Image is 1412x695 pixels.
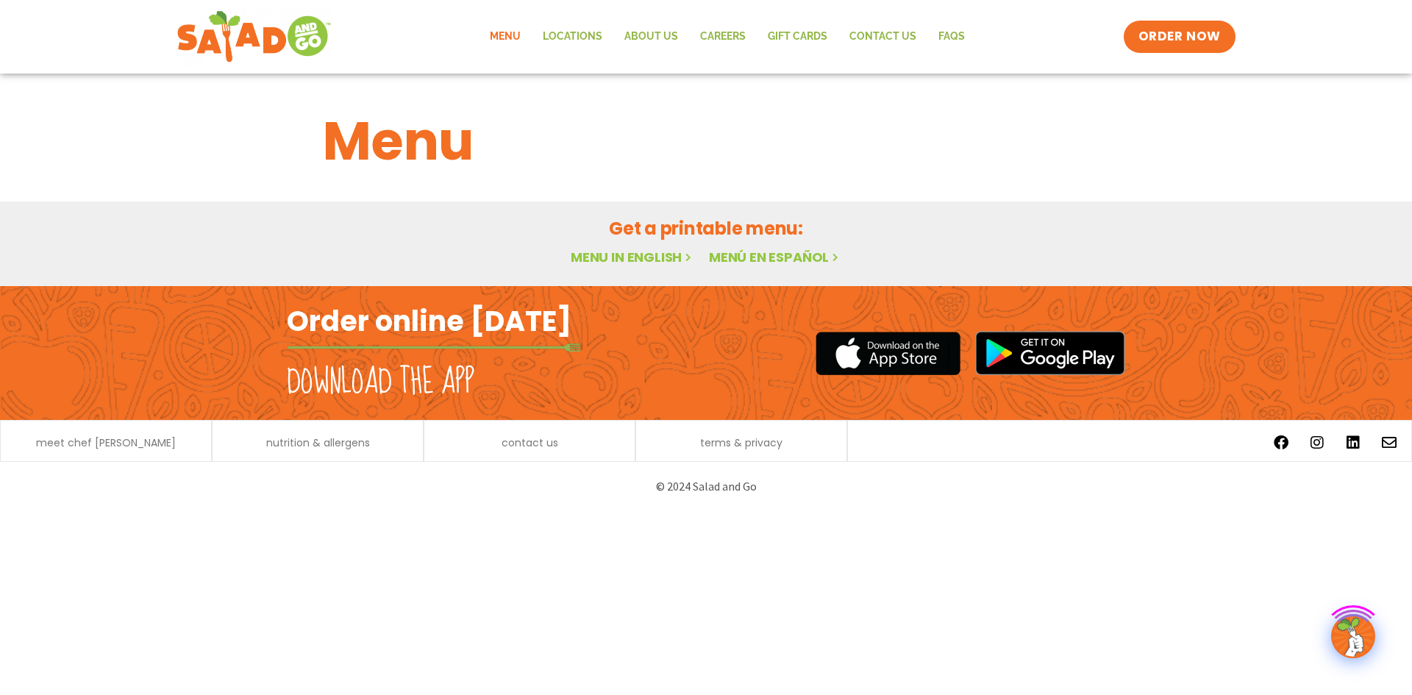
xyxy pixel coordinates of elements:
[294,477,1118,496] p: © 2024 Salad and Go
[502,438,558,448] a: contact us
[479,20,976,54] nav: Menu
[613,20,689,54] a: About Us
[266,438,370,448] a: nutrition & allergens
[757,20,838,54] a: GIFT CARDS
[532,20,613,54] a: Locations
[700,438,782,448] a: terms & privacy
[1138,28,1221,46] span: ORDER NOW
[287,362,474,403] h2: Download the app
[927,20,976,54] a: FAQs
[1124,21,1235,53] a: ORDER NOW
[287,303,571,339] h2: Order online [DATE]
[975,331,1125,375] img: google_play
[323,101,1089,181] h1: Menu
[36,438,176,448] a: meet chef [PERSON_NAME]
[571,248,694,266] a: Menu in English
[838,20,927,54] a: Contact Us
[287,343,581,352] img: fork
[816,329,960,377] img: appstore
[689,20,757,54] a: Careers
[176,7,332,66] img: new-SAG-logo-768×292
[479,20,532,54] a: Menu
[709,248,841,266] a: Menú en español
[323,215,1089,241] h2: Get a printable menu:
